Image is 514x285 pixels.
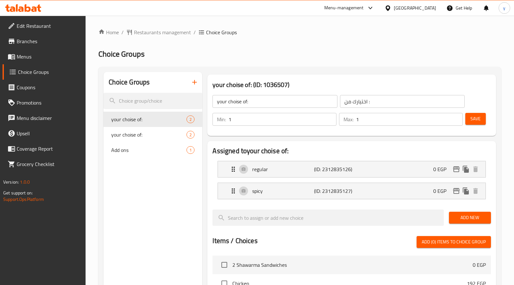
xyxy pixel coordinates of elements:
[314,187,355,195] p: (ID: 2312835127)
[17,145,81,153] span: Coverage Report
[187,146,195,154] div: Choices
[465,113,486,125] button: Save
[187,147,194,153] span: 1
[187,131,195,139] div: Choices
[17,99,81,107] span: Promotions
[3,156,86,172] a: Grocery Checklist
[218,258,231,272] span: Select choice
[252,187,314,195] p: spicy
[314,165,355,173] p: (ID: 2312835126)
[473,261,486,269] p: 0 EGP
[3,34,86,49] a: Branches
[3,110,86,126] a: Menu disclaimer
[344,115,353,123] p: Max:
[461,164,471,174] button: duplicate
[98,28,119,36] a: Home
[218,161,485,177] div: Expand
[218,183,485,199] div: Expand
[3,195,44,203] a: Support.OpsPlatform
[449,212,491,224] button: Add New
[111,146,187,154] span: Add ons
[111,131,187,139] span: your choise of:
[104,93,202,109] input: search
[17,83,81,91] span: Coupons
[3,95,86,110] a: Promotions
[252,165,314,173] p: regular
[3,49,86,64] a: Menus
[126,28,191,36] a: Restaurants management
[452,164,461,174] button: edit
[187,132,194,138] span: 2
[194,28,196,36] li: /
[212,210,444,226] input: search
[98,28,501,36] nav: breadcrumb
[3,80,86,95] a: Coupons
[206,28,237,36] span: Choice Groups
[433,187,452,195] p: 0 EGP
[3,64,86,80] a: Choice Groups
[3,189,33,197] span: Get support on:
[217,115,226,123] p: Min:
[121,28,124,36] li: /
[17,22,81,30] span: Edit Restaurant
[20,178,30,186] span: 1.0.0
[104,142,202,158] div: Add ons1
[3,126,86,141] a: Upsell
[3,178,19,186] span: Version:
[212,236,257,246] h2: Items / Choices
[17,160,81,168] span: Grocery Checklist
[232,261,472,269] span: 2 Shawarma Sandwiches
[3,141,86,156] a: Coverage Report
[394,4,436,12] div: [GEOGRAPHIC_DATA]
[461,186,471,196] button: duplicate
[212,146,491,156] h2: Assigned to your choise of:
[187,116,194,123] span: 2
[471,164,480,174] button: delete
[187,115,195,123] div: Choices
[471,186,480,196] button: delete
[109,77,150,87] h2: Choice Groups
[3,18,86,34] a: Edit Restaurant
[104,127,202,142] div: your choise of:2
[324,4,364,12] div: Menu-management
[417,236,491,248] button: Add (0) items to choice group
[17,53,81,60] span: Menus
[17,130,81,137] span: Upsell
[111,115,187,123] span: your choise of:
[134,28,191,36] span: Restaurants management
[422,238,486,246] span: Add (0) items to choice group
[452,186,461,196] button: edit
[104,112,202,127] div: your choise of:2
[17,114,81,122] span: Menu disclaimer
[17,37,81,45] span: Branches
[18,68,81,76] span: Choice Groups
[503,4,505,12] span: y
[212,80,491,90] h3: your choise of: (ID: 1036507)
[433,165,452,173] p: 0 EGP
[470,115,481,123] span: Save
[212,180,491,202] li: Expand
[98,47,145,61] span: Choice Groups
[454,214,486,222] span: Add New
[212,158,491,180] li: Expand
